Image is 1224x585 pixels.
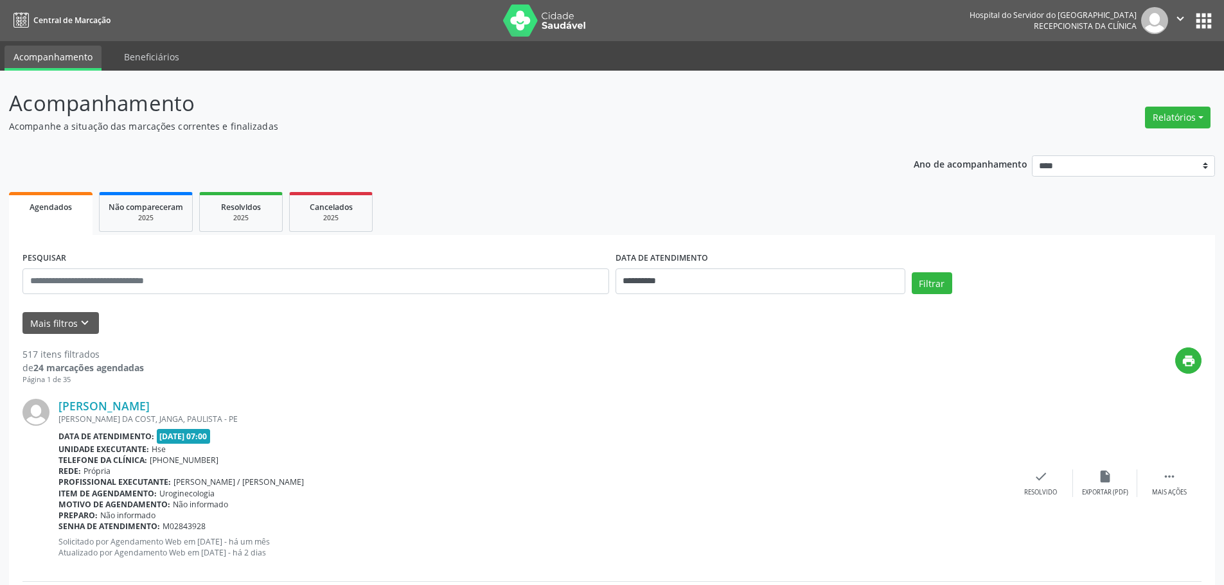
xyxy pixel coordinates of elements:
b: Telefone da clínica: [58,455,147,466]
i: check [1034,469,1048,484]
a: Central de Marcação [9,10,111,31]
p: Ano de acompanhamento [914,155,1027,171]
i: insert_drive_file [1098,469,1112,484]
b: Data de atendimento: [58,431,154,442]
span: [DATE] 07:00 [157,429,211,444]
i:  [1173,12,1187,26]
span: M02843928 [163,521,206,532]
span: Não compareceram [109,202,183,213]
span: [PHONE_NUMBER] [150,455,218,466]
div: Resolvido [1024,488,1057,497]
span: Resolvidos [221,202,261,213]
div: Hospital do Servidor do [GEOGRAPHIC_DATA] [970,10,1137,21]
button: Relatórios [1145,107,1211,128]
button:  [1168,7,1193,34]
b: Item de agendamento: [58,488,157,499]
p: Acompanhamento [9,87,853,119]
div: Página 1 de 35 [22,374,144,385]
i:  [1162,469,1176,484]
span: Agendados [30,202,72,213]
i: keyboard_arrow_down [78,316,92,330]
b: Senha de atendimento: [58,521,160,532]
button: apps [1193,10,1215,32]
img: img [22,399,49,426]
div: 2025 [299,213,363,223]
span: Recepcionista da clínica [1034,21,1137,31]
div: [PERSON_NAME] DA COST, JANGA, PAULISTA - PE [58,414,1009,424]
span: Hse [152,444,166,455]
button: Mais filtroskeyboard_arrow_down [22,312,99,335]
button: print [1175,347,1202,374]
b: Unidade executante: [58,444,149,455]
span: Própria [84,466,111,476]
div: Exportar (PDF) [1082,488,1128,497]
label: PESQUISAR [22,249,66,268]
span: Não informado [100,510,155,521]
a: [PERSON_NAME] [58,399,150,413]
a: Acompanhamento [4,46,102,71]
b: Profissional executante: [58,476,171,487]
p: Acompanhe a situação das marcações correntes e finalizadas [9,119,853,133]
div: 2025 [109,213,183,223]
label: DATA DE ATENDIMENTO [616,249,708,268]
img: img [1141,7,1168,34]
b: Rede: [58,466,81,476]
span: Cancelados [310,202,353,213]
a: Beneficiários [115,46,188,68]
span: Não informado [173,499,228,510]
div: 2025 [209,213,273,223]
b: Preparo: [58,510,98,521]
div: de [22,361,144,374]
i: print [1182,354,1196,368]
b: Motivo de agendamento: [58,499,170,510]
p: Solicitado por Agendamento Web em [DATE] - há um mês Atualizado por Agendamento Web em [DATE] - h... [58,536,1009,558]
button: Filtrar [912,272,952,294]
div: Mais ações [1152,488,1187,497]
span: [PERSON_NAME] / [PERSON_NAME] [173,476,304,487]
span: Uroginecologia [159,488,215,499]
div: 517 itens filtrados [22,347,144,361]
strong: 24 marcações agendadas [33,362,144,374]
span: Central de Marcação [33,15,111,26]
